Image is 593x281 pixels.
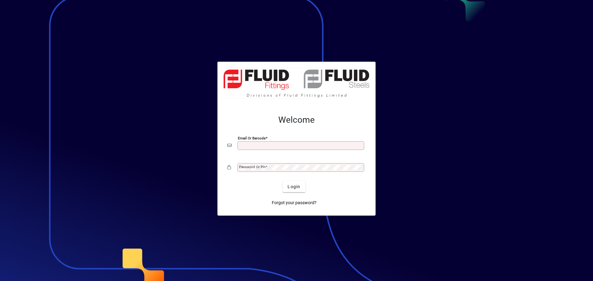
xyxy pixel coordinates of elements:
span: Login [288,184,300,190]
mat-label: Email or Barcode [238,136,266,140]
button: Login [283,181,305,192]
span: Forgot your password? [272,200,317,206]
a: Forgot your password? [269,197,319,208]
h2: Welcome [227,115,366,125]
mat-label: Password or Pin [239,165,266,169]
